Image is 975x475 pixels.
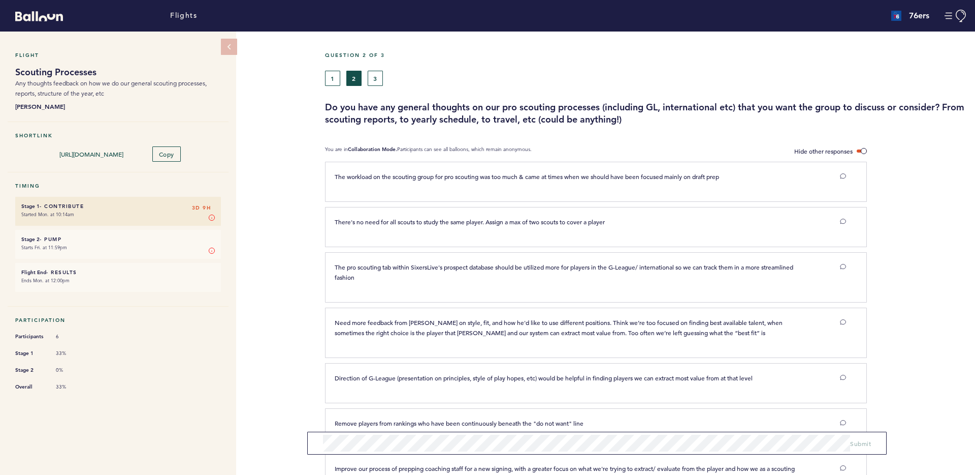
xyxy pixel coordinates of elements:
span: There's no need for all scouts to study the same player. Assign a max of two scouts to cover a pl... [335,218,605,226]
small: Stage 2 [21,236,40,243]
button: 3 [368,71,383,86]
button: Copy [152,146,181,162]
button: 2 [346,71,362,86]
h6: - Contribute [21,203,215,210]
span: Hide other responses [794,147,853,155]
span: 6 [56,333,86,340]
span: Stage 1 [15,348,46,359]
span: 3D 9H [192,203,211,213]
h6: - Pump [21,236,215,243]
span: Stage 2 [15,365,46,375]
span: Remove players from rankings who have been continuously beneath the "do not want" line [335,419,583,427]
span: 33% [56,350,86,357]
b: Collaboration Mode. [348,146,397,153]
span: 33% [56,383,86,391]
span: Participants [15,332,46,342]
span: The workload on the scouting group for pro scouting was too much & came at times when we should h... [335,172,719,181]
small: Flight End [21,269,46,276]
button: 1 [325,71,340,86]
a: Flights [170,10,197,21]
p: You are in Participants can see all balloons, which remain anonymous. [325,146,532,157]
span: Direction of G-League (presentation on principles, style of play hopes, etc) would be helpful in ... [335,374,753,382]
b: [PERSON_NAME] [15,101,221,111]
h5: Timing [15,183,221,189]
time: Started Mon. at 10:14am [21,211,74,218]
a: Balloon [8,10,63,21]
span: 0% [56,367,86,374]
time: Ends Mon. at 12:00pm [21,277,70,284]
h5: Participation [15,317,221,323]
h4: 76ers [909,10,929,22]
span: Submit [850,439,871,448]
span: Any thoughts feedback on how we do our general scouting processes, reports, structure of the year... [15,79,207,97]
button: Submit [850,438,871,449]
h1: Scouting Processes [15,66,221,78]
h5: Question 2 of 3 [325,52,967,58]
span: Overall [15,382,46,392]
h3: Do you have any general thoughts on our pro scouting processes (including GL, international etc) ... [325,101,967,126]
h5: Flight [15,52,221,58]
small: Stage 1 [21,203,40,210]
span: Copy [159,150,174,158]
span: The pro scouting tab within SixersLive's prospect database should be utilized more for players in... [335,263,795,281]
h6: - Results [21,269,215,276]
span: Need more feedback from [PERSON_NAME] on style, fit, and how he'd like to use different positions... [335,318,784,337]
button: Manage Account [945,10,967,22]
h5: Shortlink [15,132,221,139]
time: Starts Fri. at 11:59pm [21,244,67,251]
svg: Balloon [15,11,63,21]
